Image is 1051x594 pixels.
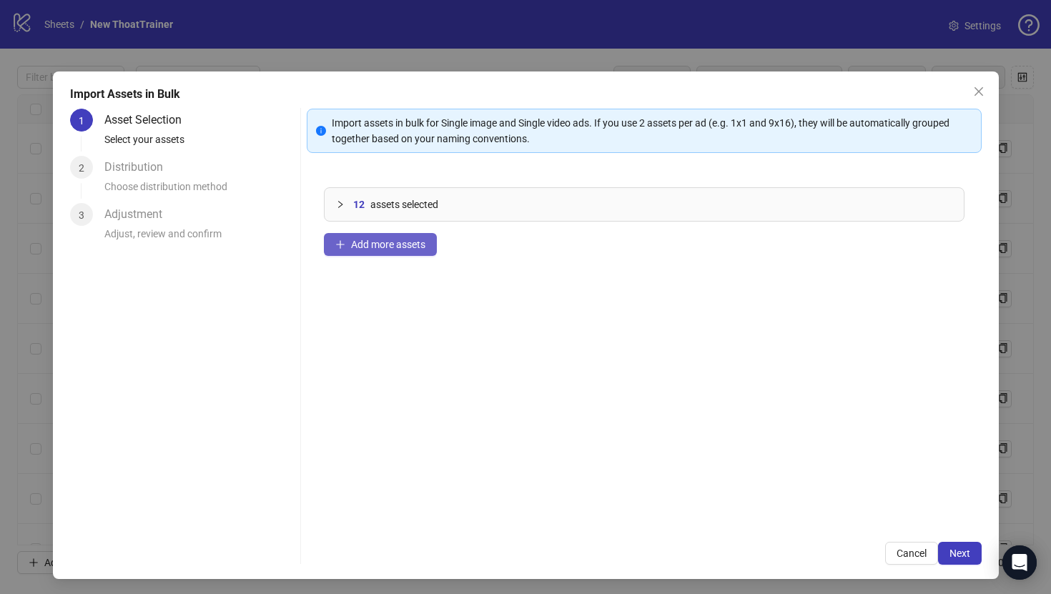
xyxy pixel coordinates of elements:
[332,115,972,147] div: Import assets in bulk for Single image and Single video ads. If you use 2 assets per ad (e.g. 1x1...
[79,115,84,127] span: 1
[104,156,174,179] div: Distribution
[79,209,84,221] span: 3
[104,132,295,156] div: Select your assets
[1002,545,1037,580] div: Open Intercom Messenger
[79,162,84,174] span: 2
[949,548,970,559] span: Next
[335,239,345,249] span: plus
[973,86,985,97] span: close
[104,203,174,226] div: Adjustment
[351,239,425,250] span: Add more assets
[325,188,964,221] div: 12assets selected
[104,226,295,250] div: Adjust, review and confirm
[938,542,982,565] button: Next
[324,233,437,256] button: Add more assets
[885,542,938,565] button: Cancel
[353,197,365,212] span: 12
[104,179,295,203] div: Choose distribution method
[897,548,927,559] span: Cancel
[316,126,326,136] span: info-circle
[967,80,990,103] button: Close
[70,86,982,103] div: Import Assets in Bulk
[104,109,193,132] div: Asset Selection
[370,197,438,212] span: assets selected
[336,200,345,209] span: collapsed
